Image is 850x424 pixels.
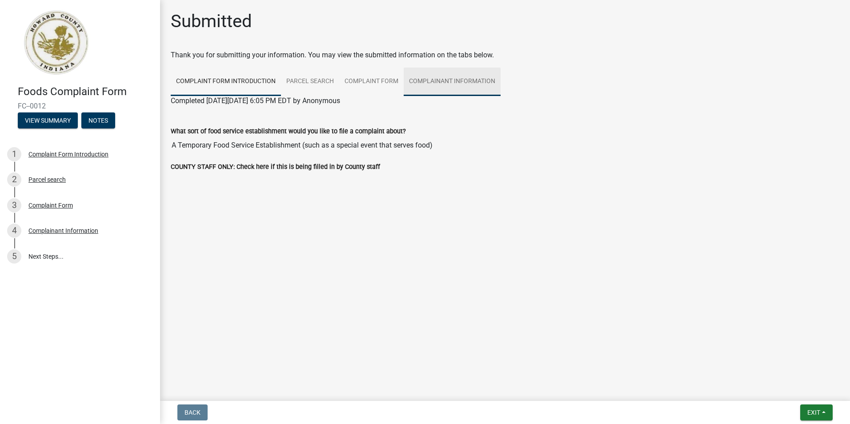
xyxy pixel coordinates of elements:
[7,147,21,161] div: 1
[18,102,142,110] span: FC--0012
[339,68,404,96] a: Complaint Form
[28,228,98,234] div: Complainant Information
[171,96,340,105] span: Completed [DATE][DATE] 6:05 PM EDT by Anonymous
[171,68,281,96] a: Complaint Form Introduction
[7,172,21,187] div: 2
[807,409,820,416] span: Exit
[171,164,380,170] label: COUNTY STAFF ONLY: Check here if this is being filled in by County staff
[7,198,21,212] div: 3
[18,112,78,128] button: View Summary
[800,404,833,420] button: Exit
[28,176,66,183] div: Parcel search
[177,404,208,420] button: Back
[18,9,94,76] img: Howard County, Indiana
[18,117,78,124] wm-modal-confirm: Summary
[81,117,115,124] wm-modal-confirm: Notes
[171,128,406,135] label: What sort of food service establishment would you like to file a complaint about?
[184,409,200,416] span: Back
[404,68,501,96] a: Complainant Information
[281,68,339,96] a: Parcel search
[171,11,252,32] h1: Submitted
[171,50,839,60] div: Thank you for submitting your information. You may view the submitted information on the tabs below.
[28,151,108,157] div: Complaint Form Introduction
[18,85,153,98] h4: Foods Complaint Form
[28,202,73,208] div: Complaint Form
[7,224,21,238] div: 4
[81,112,115,128] button: Notes
[7,249,21,264] div: 5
